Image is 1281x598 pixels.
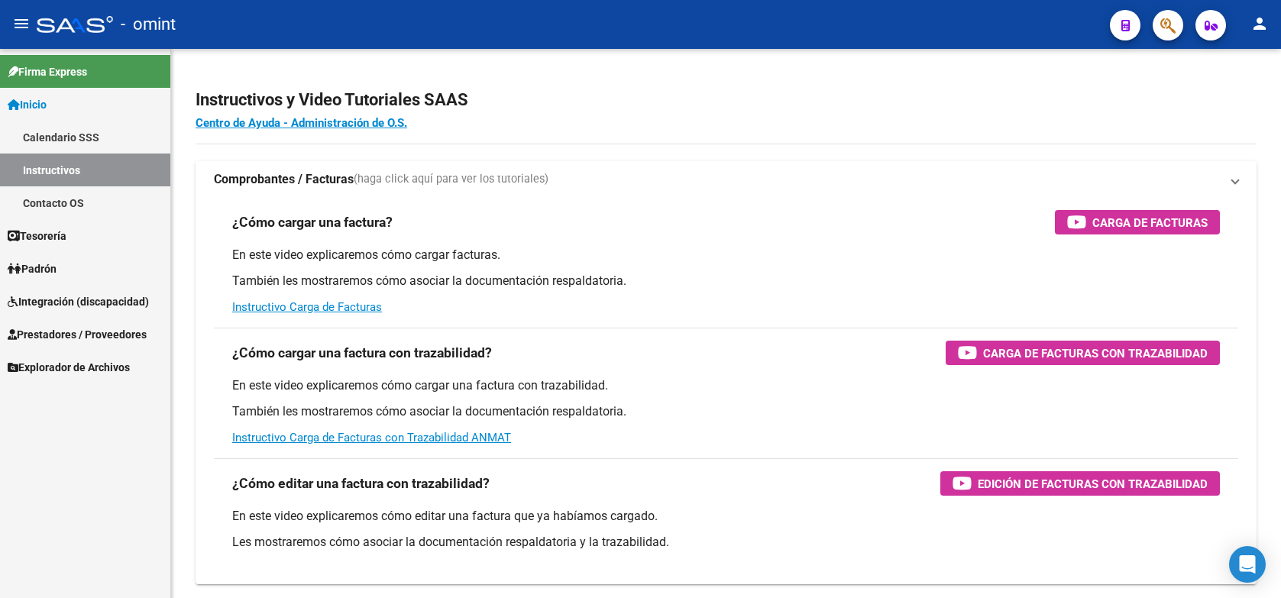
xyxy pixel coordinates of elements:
a: Instructivo Carga de Facturas [232,300,382,314]
button: Edición de Facturas con Trazabilidad [940,471,1220,496]
span: Explorador de Archivos [8,359,130,376]
button: Carga de Facturas con Trazabilidad [946,341,1220,365]
span: Prestadores / Proveedores [8,326,147,343]
span: Inicio [8,96,47,113]
div: Comprobantes / Facturas(haga click aquí para ver los tutoriales) [196,198,1257,584]
span: Integración (discapacidad) [8,293,149,310]
a: Instructivo Carga de Facturas con Trazabilidad ANMAT [232,431,511,444]
mat-icon: person [1250,15,1269,33]
span: Edición de Facturas con Trazabilidad [978,474,1208,493]
span: (haga click aquí para ver los tutoriales) [354,171,548,188]
h3: ¿Cómo cargar una factura? [232,212,393,233]
strong: Comprobantes / Facturas [214,171,354,188]
span: Carga de Facturas con Trazabilidad [983,344,1208,363]
span: Padrón [8,260,57,277]
p: Les mostraremos cómo asociar la documentación respaldatoria y la trazabilidad. [232,534,1220,551]
a: Centro de Ayuda - Administración de O.S. [196,116,407,130]
mat-icon: menu [12,15,31,33]
div: Open Intercom Messenger [1229,546,1266,583]
h3: ¿Cómo cargar una factura con trazabilidad? [232,342,492,364]
p: En este video explicaremos cómo editar una factura que ya habíamos cargado. [232,508,1220,525]
span: Firma Express [8,63,87,80]
mat-expansion-panel-header: Comprobantes / Facturas(haga click aquí para ver los tutoriales) [196,161,1257,198]
span: Carga de Facturas [1092,213,1208,232]
p: En este video explicaremos cómo cargar facturas. [232,247,1220,263]
p: También les mostraremos cómo asociar la documentación respaldatoria. [232,403,1220,420]
p: En este video explicaremos cómo cargar una factura con trazabilidad. [232,377,1220,394]
span: Tesorería [8,228,66,244]
p: También les mostraremos cómo asociar la documentación respaldatoria. [232,273,1220,289]
h2: Instructivos y Video Tutoriales SAAS [196,86,1257,115]
span: - omint [121,8,176,41]
button: Carga de Facturas [1055,210,1220,234]
h3: ¿Cómo editar una factura con trazabilidad? [232,473,490,494]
